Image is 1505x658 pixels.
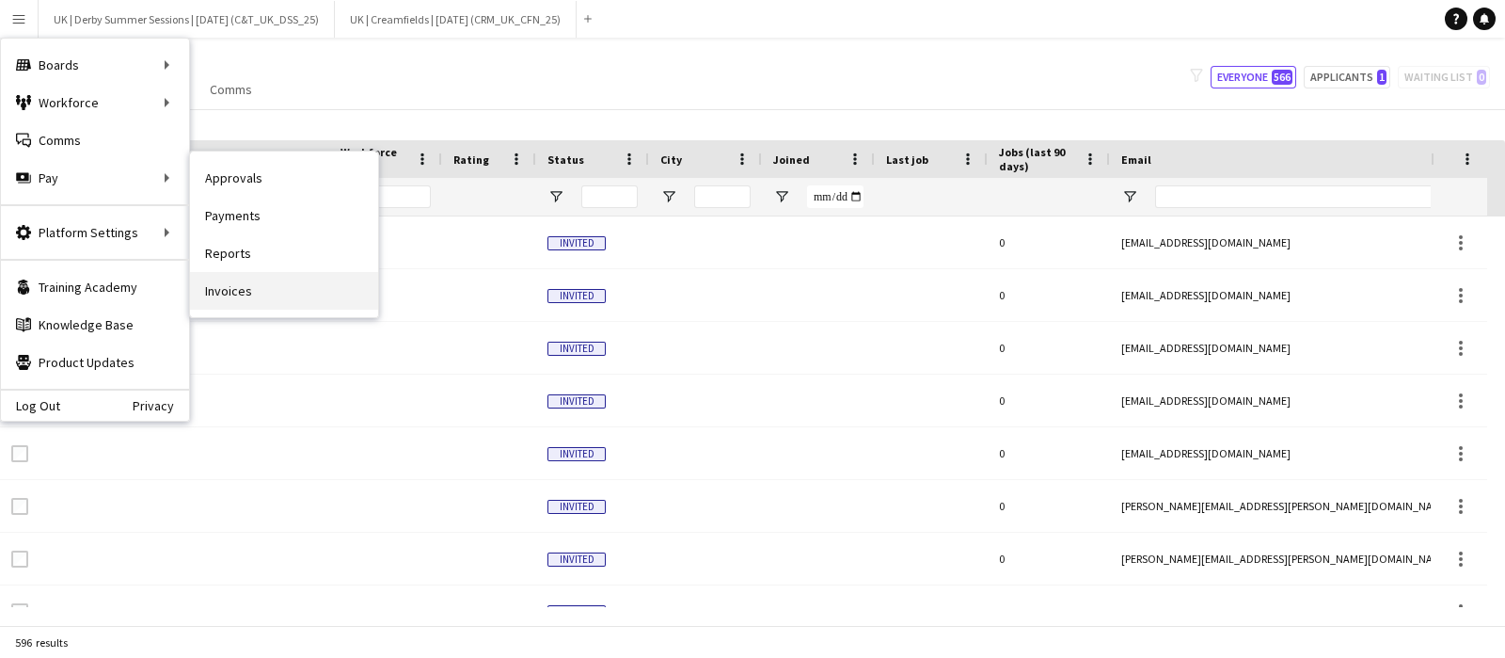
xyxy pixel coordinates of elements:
[1,344,189,381] a: Product Updates
[547,342,606,356] span: Invited
[1110,217,1486,268] div: [EMAIL_ADDRESS][DOMAIN_NAME]
[11,445,28,462] input: Row Selection is disabled for this row (unchecked)
[660,188,677,205] button: Open Filter Menu
[1,46,189,84] div: Boards
[1,84,189,121] div: Workforce
[1110,322,1486,374] div: [EMAIL_ADDRESS][DOMAIN_NAME]
[581,185,638,208] input: Status Filter Input
[190,159,378,197] a: Approvals
[202,77,260,102] a: Comms
[210,81,252,98] span: Comms
[190,197,378,234] a: Payments
[773,152,810,167] span: Joined
[341,145,408,173] span: Workforce ID
[133,398,189,413] a: Privacy
[1155,185,1475,208] input: Email Filter Input
[11,498,28,515] input: Row Selection is disabled for this row (unchecked)
[547,394,606,409] span: Invited
[190,272,378,310] a: Invoices
[988,480,1110,532] div: 0
[694,185,751,208] input: City Filter Input
[1110,269,1486,321] div: [EMAIL_ADDRESS][DOMAIN_NAME]
[11,603,28,620] input: Row Selection is disabled for this row (unchecked)
[988,533,1110,585] div: 0
[1272,70,1292,85] span: 566
[547,500,606,514] span: Invited
[807,185,863,208] input: Joined Filter Input
[453,152,489,167] span: Rating
[547,188,564,205] button: Open Filter Menu
[547,289,606,303] span: Invited
[1121,188,1138,205] button: Open Filter Menu
[1110,533,1486,585] div: [PERSON_NAME][EMAIL_ADDRESS][PERSON_NAME][DOMAIN_NAME]
[988,217,1110,268] div: 0
[773,188,790,205] button: Open Filter Menu
[1,121,189,159] a: Comms
[988,322,1110,374] div: 0
[547,553,606,567] span: Invited
[1110,427,1486,479] div: [EMAIL_ADDRESS][DOMAIN_NAME]
[1377,70,1386,85] span: 1
[988,269,1110,321] div: 0
[335,1,577,38] button: UK | Creamfields | [DATE] (CRM_UK_CFN_25)
[1110,586,1486,637] div: [EMAIL_ADDRESS][DOMAIN_NAME]
[886,152,928,167] span: Last job
[988,375,1110,426] div: 0
[374,185,431,208] input: Workforce ID Filter Input
[1,159,189,197] div: Pay
[1,306,189,344] a: Knowledge Base
[1211,66,1296,88] button: Everyone566
[547,605,606,619] span: Invited
[1121,152,1151,167] span: Email
[1,398,60,413] a: Log Out
[1304,66,1390,88] button: Applicants1
[999,145,1076,173] span: Jobs (last 90 days)
[1110,375,1486,426] div: [EMAIL_ADDRESS][DOMAIN_NAME]
[39,1,335,38] button: UK | Derby Summer Sessions | [DATE] (C&T_UK_DSS_25)
[1,268,189,306] a: Training Academy
[190,234,378,272] a: Reports
[660,152,682,167] span: City
[547,236,606,250] span: Invited
[988,427,1110,479] div: 0
[547,447,606,461] span: Invited
[1,214,189,251] div: Platform Settings
[1110,480,1486,532] div: [PERSON_NAME][EMAIL_ADDRESS][PERSON_NAME][DOMAIN_NAME]
[988,586,1110,637] div: 0
[547,152,584,167] span: Status
[11,551,28,568] input: Row Selection is disabled for this row (unchecked)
